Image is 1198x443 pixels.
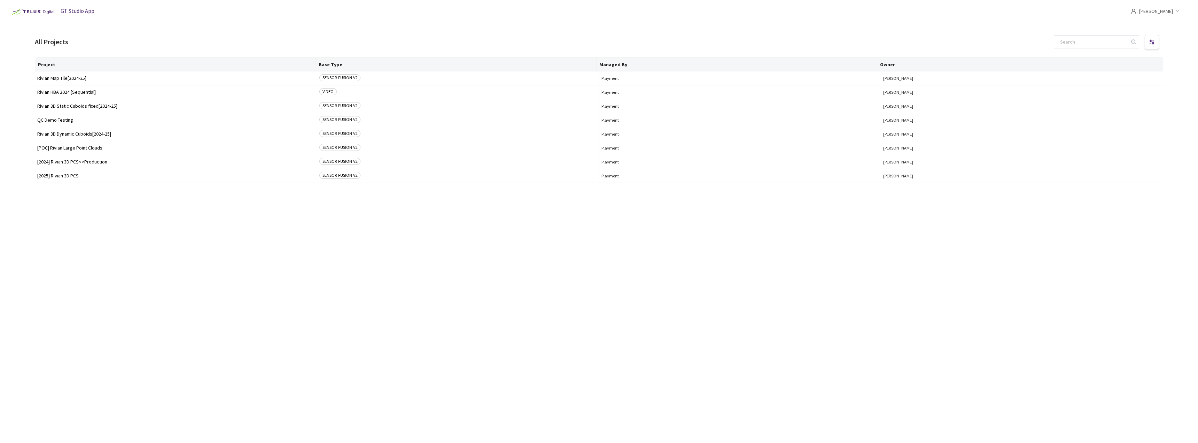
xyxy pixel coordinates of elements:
span: SENSOR FUSION V2 [319,172,360,179]
span: VIDEO [319,88,337,95]
button: [PERSON_NAME] [883,117,1161,123]
span: Rivian Map Tile[2024-25] [37,76,315,81]
th: Base Type [316,58,597,71]
span: Playment [601,117,879,123]
span: GT Studio App [61,7,94,14]
span: Rivian HBA 2024 [Sequential] [37,90,315,95]
th: Managed By [597,58,877,71]
span: Playment [601,90,879,95]
button: [PERSON_NAME] [883,90,1161,95]
span: [2024] Rivian 3D PCS<>Production [37,159,315,165]
button: [PERSON_NAME] [883,159,1161,165]
div: All Projects [35,36,68,47]
th: Owner [877,58,1158,71]
span: SENSOR FUSION V2 [319,102,360,109]
span: Playment [601,76,879,81]
button: [PERSON_NAME] [883,131,1161,137]
span: Rivian 3D Static Cuboids fixed[2024-25] [37,104,315,109]
span: SENSOR FUSION V2 [319,74,360,81]
button: [PERSON_NAME] [883,76,1161,81]
th: Project [35,58,316,71]
span: SENSOR FUSION V2 [319,144,360,151]
span: Playment [601,159,879,165]
span: Playment [601,173,879,178]
input: Search [1056,36,1130,48]
span: SENSOR FUSION V2 [319,158,360,165]
img: Telus [8,6,57,17]
span: Playment [601,145,879,151]
span: QC Demo Testing [37,117,315,123]
button: [PERSON_NAME] [883,145,1161,151]
span: Playment [601,104,879,109]
span: SENSOR FUSION V2 [319,116,360,123]
span: down [1176,9,1179,13]
span: Playment [601,131,879,137]
span: [POC] Rivian Large Point Clouds [37,145,315,151]
button: [PERSON_NAME] [883,104,1161,109]
span: SENSOR FUSION V2 [319,130,360,137]
button: [PERSON_NAME] [883,173,1161,178]
span: user [1131,8,1136,14]
span: [2025] Rivian 3D PCS [37,173,315,178]
span: Rivian 3D Dynamic Cuboids[2024-25] [37,131,315,137]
